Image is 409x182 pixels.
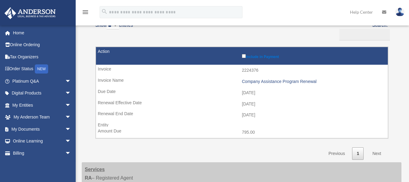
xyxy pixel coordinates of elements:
[8,159,74,172] a: Open Invoices
[96,127,388,138] td: 795.00
[4,75,80,87] a: Platinum Q&Aarrow_drop_down
[107,22,119,29] select: Showentries
[4,123,80,135] a: My Documentsarrow_drop_down
[101,8,108,15] i: search
[242,53,385,59] label: Include in Payment
[95,22,133,36] label: Show entries
[4,99,80,111] a: My Entitiesarrow_drop_down
[324,147,349,160] a: Previous
[35,64,48,74] div: NEW
[65,123,77,136] span: arrow_drop_down
[4,87,80,99] a: Digital Productsarrow_drop_down
[65,75,77,88] span: arrow_drop_down
[96,87,388,99] td: [DATE]
[4,63,80,75] a: Order StatusNEW
[395,8,404,16] img: User Pic
[82,9,89,16] i: menu
[65,87,77,100] span: arrow_drop_down
[339,29,390,40] input: Search:
[65,147,77,160] span: arrow_drop_down
[352,147,364,160] a: 1
[4,135,80,147] a: Online Learningarrow_drop_down
[4,147,77,159] a: Billingarrow_drop_down
[3,7,58,19] img: Anderson Advisors Platinum Portal
[4,111,80,123] a: My Anderson Teamarrow_drop_down
[242,54,246,58] input: Include in Payment
[242,79,385,84] div: Company Assistance Program Renewal
[4,27,80,39] a: Home
[65,99,77,112] span: arrow_drop_down
[96,109,388,121] td: [DATE]
[65,111,77,124] span: arrow_drop_down
[82,11,89,16] a: menu
[4,51,80,63] a: Tax Organizers
[368,147,386,160] a: Next
[96,98,388,110] td: [DATE]
[96,65,388,76] td: 2224376
[4,39,80,51] a: Online Ordering
[85,167,105,172] strong: Services
[65,135,77,148] span: arrow_drop_down
[337,22,388,40] label: Search:
[85,175,92,180] strong: RA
